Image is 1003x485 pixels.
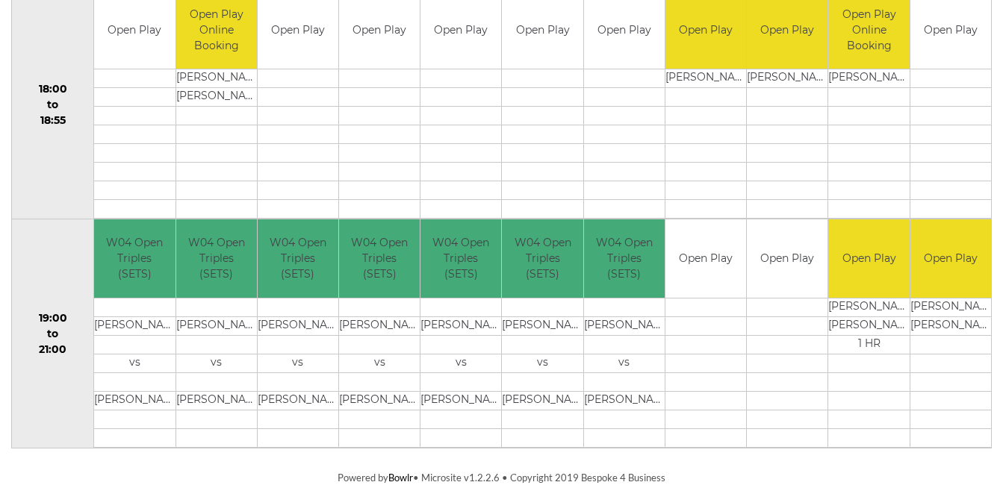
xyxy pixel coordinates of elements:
[828,219,909,298] td: Open Play
[176,316,257,335] td: [PERSON_NAME]
[502,391,583,410] td: [PERSON_NAME]
[339,219,420,298] td: W04 Open Triples (SETS)
[584,219,665,298] td: W04 Open Triples (SETS)
[339,354,420,372] td: vs
[828,298,909,316] td: [PERSON_NAME]
[339,391,420,410] td: [PERSON_NAME]
[420,219,501,298] td: W04 Open Triples (SETS)
[258,354,338,372] td: vs
[828,69,909,88] td: [PERSON_NAME]
[388,472,413,484] a: Bowlr
[12,219,94,448] td: 19:00 to 21:00
[584,391,665,410] td: [PERSON_NAME]
[420,354,501,372] td: vs
[910,298,991,316] td: [PERSON_NAME]
[665,69,746,88] td: [PERSON_NAME]
[176,69,257,88] td: [PERSON_NAME]
[176,354,257,372] td: vs
[502,354,583,372] td: vs
[420,391,501,410] td: [PERSON_NAME]
[502,316,583,335] td: [PERSON_NAME]
[338,472,665,484] span: Powered by • Microsite v1.2.2.6 • Copyright 2019 Bespoke 4 Business
[665,219,746,298] td: Open Play
[747,219,827,298] td: Open Play
[176,88,257,107] td: [PERSON_NAME]
[420,316,501,335] td: [PERSON_NAME]
[502,219,583,298] td: W04 Open Triples (SETS)
[176,391,257,410] td: [PERSON_NAME]
[910,219,991,298] td: Open Play
[339,316,420,335] td: [PERSON_NAME]
[747,69,827,88] td: [PERSON_NAME]
[94,354,175,372] td: vs
[94,219,175,298] td: W04 Open Triples (SETS)
[94,316,175,335] td: [PERSON_NAME]
[584,316,665,335] td: [PERSON_NAME]
[910,316,991,335] td: [PERSON_NAME]
[258,219,338,298] td: W04 Open Triples (SETS)
[828,316,909,335] td: [PERSON_NAME]
[94,391,175,410] td: [PERSON_NAME]
[828,335,909,354] td: 1 HR
[258,391,338,410] td: [PERSON_NAME]
[584,354,665,372] td: vs
[258,316,338,335] td: [PERSON_NAME]
[176,219,257,298] td: W04 Open Triples (SETS)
